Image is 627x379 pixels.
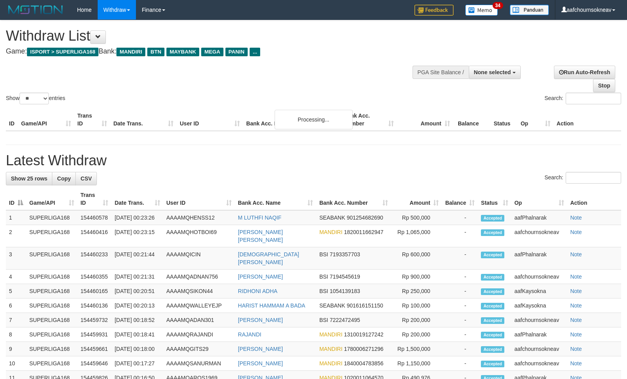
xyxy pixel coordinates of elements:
td: 154460578 [77,210,111,225]
th: Amount: activate to sort column ascending [391,188,442,210]
a: Note [570,317,582,323]
a: RAJANDI [238,331,261,338]
td: aafPhalnarak [511,327,567,342]
label: Search: [545,172,621,184]
th: Action [567,188,621,210]
td: Rp 250,000 [391,284,442,299]
td: 9 [6,342,26,356]
span: MAYBANK [166,48,199,56]
td: 154460136 [77,299,111,313]
td: - [442,313,478,327]
td: aafKaysokna [511,284,567,299]
span: BSI [319,317,328,323]
span: BSI [319,274,328,280]
span: PANIN [225,48,248,56]
a: Note [570,302,582,309]
td: 6 [6,299,26,313]
td: Rp 1,065,000 [391,225,442,247]
span: Copy 1780006271296 to clipboard [344,346,383,352]
span: Accepted [481,361,504,367]
td: 7 [6,313,26,327]
a: M LUTHFI NAQIF [238,215,281,221]
td: - [442,210,478,225]
a: Note [570,331,582,338]
span: Copy [57,175,71,182]
span: MEGA [201,48,223,56]
h4: Game: Bank: [6,48,410,55]
a: RIDHONI ADHA [238,288,277,294]
a: Note [570,215,582,221]
td: - [442,270,478,284]
label: Search: [545,93,621,104]
select: Showentries [20,93,49,104]
td: SUPERLIGA168 [26,299,77,313]
span: Copy 901254682690 to clipboard [347,215,383,221]
a: Note [570,288,582,294]
span: BTN [147,48,164,56]
span: Accepted [481,229,504,236]
h1: Latest Withdraw [6,153,621,168]
img: Button%20Memo.svg [465,5,498,16]
a: Note [570,346,582,352]
td: 4 [6,270,26,284]
td: AAAAMQSIKON44 [163,284,235,299]
td: AAAAMQADNAN756 [163,270,235,284]
div: PGA Site Balance / [413,66,469,79]
label: Show entries [6,93,65,104]
th: Trans ID [74,109,110,131]
td: SUPERLIGA168 [26,284,77,299]
td: SUPERLIGA168 [26,210,77,225]
td: [DATE] 00:21:44 [111,247,163,270]
td: [DATE] 00:23:26 [111,210,163,225]
td: 2 [6,225,26,247]
span: SEABANK [319,215,345,221]
a: [PERSON_NAME] [238,346,283,352]
span: MANDIRI [319,331,342,338]
span: Accepted [481,274,504,281]
span: ISPORT > SUPERLIGA168 [27,48,98,56]
td: - [442,299,478,313]
td: AAAAMQHOTBOI69 [163,225,235,247]
td: AAAAMQGITS29 [163,342,235,356]
td: aafchournsokneav [511,225,567,247]
td: AAAAMQRAJANDI [163,327,235,342]
a: Note [570,251,582,257]
img: Feedback.jpg [414,5,454,16]
th: Action [554,109,621,131]
span: Copy 1054139183 to clipboard [330,288,360,294]
img: MOTION_logo.png [6,4,65,16]
td: - [442,342,478,356]
th: ID: activate to sort column descending [6,188,26,210]
th: Balance: activate to sort column ascending [442,188,478,210]
span: MANDIRI [116,48,145,56]
td: [DATE] 00:18:00 [111,342,163,356]
a: Note [570,274,582,280]
span: MANDIRI [319,360,342,366]
td: SUPERLIGA168 [26,327,77,342]
td: [DATE] 00:21:31 [111,270,163,284]
td: SUPERLIGA168 [26,270,77,284]
span: Copy 7222472495 to clipboard [330,317,360,323]
td: aafPhalnarak [511,210,567,225]
span: Copy 7193357703 to clipboard [330,251,360,257]
span: MANDIRI [319,229,342,235]
td: Rp 1,500,000 [391,342,442,356]
span: Accepted [481,252,504,258]
td: [DATE] 00:18:41 [111,327,163,342]
a: [PERSON_NAME] [PERSON_NAME] [238,229,283,243]
td: aafchournsokneav [511,356,567,371]
span: 34 [493,2,503,9]
td: 154459732 [77,313,111,327]
th: Balance [453,109,491,131]
th: Game/API [18,109,74,131]
span: Copy 901616151150 to clipboard [347,302,383,309]
td: - [442,327,478,342]
td: - [442,247,478,270]
span: None selected [474,69,511,75]
th: User ID: activate to sort column ascending [163,188,235,210]
button: None selected [469,66,521,79]
th: Bank Acc. Number: activate to sort column ascending [316,188,391,210]
td: 154459646 [77,356,111,371]
th: Op: activate to sort column ascending [511,188,567,210]
a: [PERSON_NAME] [238,317,283,323]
